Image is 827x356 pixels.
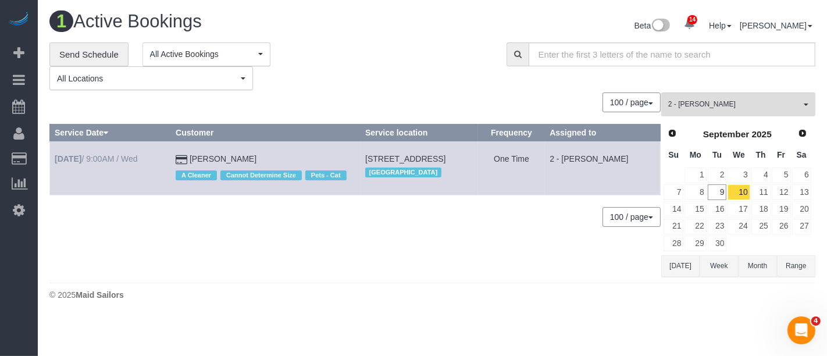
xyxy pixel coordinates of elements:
img: New interface [651,19,670,34]
span: Cannot Determine Size [220,170,302,180]
td: Frequency [478,141,544,195]
a: Next [794,126,811,142]
a: 5 [772,168,791,183]
td: Assigned to [545,141,661,195]
span: All Active Bookings [150,48,255,60]
b: [DATE] [55,154,81,163]
span: 2 - [PERSON_NAME] [668,99,801,109]
a: 21 [664,219,683,234]
a: [PERSON_NAME] [190,154,256,163]
button: 2 - [PERSON_NAME] [661,92,815,116]
a: 19 [772,201,791,217]
span: 1 [49,10,73,32]
a: 11 [751,184,771,200]
th: Frequency [478,124,544,141]
a: 16 [708,201,727,217]
a: 12 [772,184,791,200]
td: Schedule date [50,141,171,195]
a: 25 [751,219,771,234]
a: 4 [751,168,771,183]
span: 2025 [752,129,772,139]
span: 14 [687,15,697,24]
a: Beta [634,21,671,30]
a: 1 [685,168,706,183]
a: 27 [792,219,811,234]
th: Assigned to [545,124,661,141]
div: Location [365,165,473,180]
button: 100 / page [603,92,661,112]
th: Service Date [50,124,171,141]
a: 28 [664,236,683,251]
a: 3 [728,168,750,183]
a: 7 [664,184,683,200]
strong: Maid Sailors [76,290,123,300]
a: 15 [685,201,706,217]
a: [PERSON_NAME] [740,21,812,30]
button: Month [739,255,777,277]
a: 6 [792,168,811,183]
a: 29 [685,236,706,251]
a: 23 [708,219,727,234]
button: All Active Bookings [142,42,270,66]
input: Enter the first 3 letters of the name to search [529,42,815,66]
nav: Pagination navigation [603,207,661,227]
a: Help [709,21,732,30]
a: Prev [664,126,680,142]
button: [DATE] [661,255,700,277]
div: © 2025 [49,289,815,301]
a: 24 [728,219,750,234]
ol: All Teams [661,92,815,111]
a: 22 [685,219,706,234]
a: 26 [772,219,791,234]
button: All Locations [49,66,253,90]
span: A Cleaner [176,170,217,180]
a: 20 [792,201,811,217]
span: Pets - Cat [305,170,347,180]
a: 14 [678,12,701,37]
span: Thursday [756,150,766,159]
a: [DATE]/ 9:00AM / Wed [55,154,138,163]
button: Week [700,255,738,277]
a: 30 [708,236,727,251]
iframe: Intercom live chat [787,316,815,344]
nav: Pagination navigation [603,92,661,112]
span: Next [798,129,807,138]
a: Send Schedule [49,42,129,67]
span: [GEOGRAPHIC_DATA] [365,168,441,177]
button: Range [777,255,815,277]
span: Saturday [797,150,807,159]
th: Service location [361,124,479,141]
span: Friday [777,150,785,159]
img: Automaid Logo [7,12,30,28]
span: 4 [811,316,821,326]
span: September [703,129,750,139]
a: 2 [708,168,727,183]
a: 14 [664,201,683,217]
td: Customer [171,141,361,195]
span: Monday [690,150,701,159]
a: 9 [708,184,727,200]
span: Wednesday [733,150,745,159]
i: Credit Card Payment [176,156,187,164]
a: 10 [728,184,750,200]
td: Service location [361,141,479,195]
a: 17 [728,201,750,217]
span: Prev [668,129,677,138]
a: 18 [751,201,771,217]
h1: Active Bookings [49,12,424,31]
span: [STREET_ADDRESS] [365,154,445,163]
a: 8 [685,184,706,200]
span: Tuesday [712,150,722,159]
button: 100 / page [603,207,661,227]
span: Sunday [668,150,679,159]
a: 13 [792,184,811,200]
th: Customer [171,124,361,141]
span: All Locations [57,73,238,84]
